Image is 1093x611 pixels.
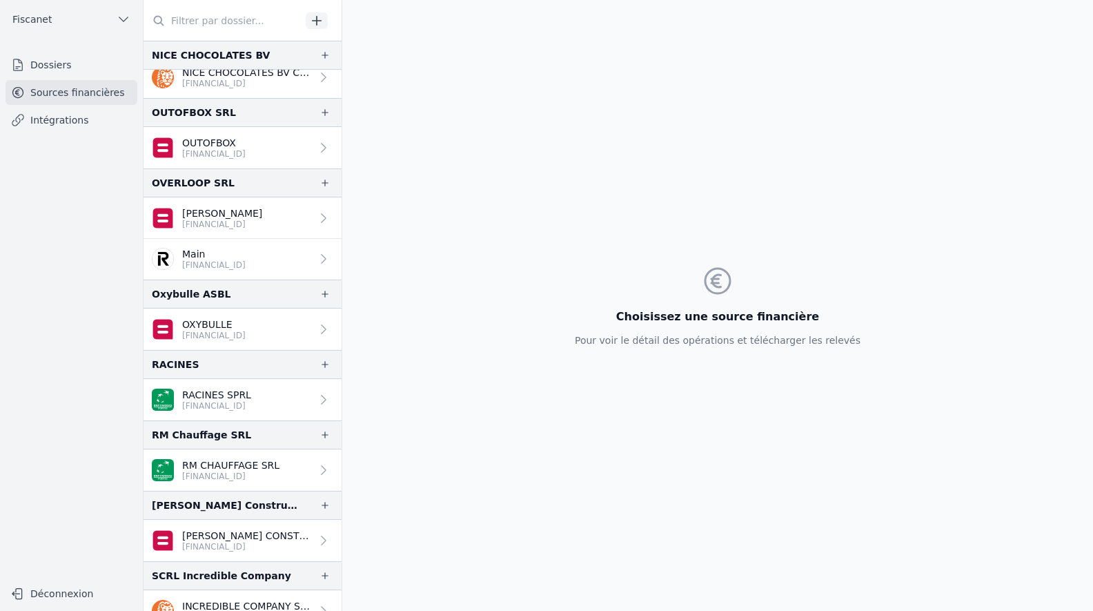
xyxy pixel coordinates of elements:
[182,148,246,159] p: [FINANCIAL_ID]
[182,388,251,402] p: RACINES SPRL
[6,80,137,105] a: Sources financières
[6,8,137,30] button: Fiscanet
[144,449,342,491] a: RM CHAUFFAGE SRL [FINANCIAL_ID]
[152,318,174,340] img: belfius.png
[182,66,311,79] p: NICE CHOCOLATES BV CREDIT CARDS
[182,400,251,411] p: [FINANCIAL_ID]
[152,137,174,159] img: belfius.png
[182,219,262,230] p: [FINANCIAL_ID]
[144,309,342,350] a: OXYBULLE [FINANCIAL_ID]
[182,529,311,543] p: [PERSON_NAME] CONSTRUCTION ET R
[182,260,246,271] p: [FINANCIAL_ID]
[144,520,342,561] a: [PERSON_NAME] CONSTRUCTION ET R [FINANCIAL_ID]
[6,52,137,77] a: Dossiers
[182,78,311,89] p: [FINANCIAL_ID]
[144,197,342,239] a: [PERSON_NAME] [FINANCIAL_ID]
[152,104,236,121] div: OUTOFBOX SRL
[144,127,342,168] a: OUTOFBOX [FINANCIAL_ID]
[182,206,262,220] p: [PERSON_NAME]
[575,333,860,347] p: Pour voir le détail des opérations et télécharger les relevés
[152,530,174,552] img: belfius.png
[144,8,301,33] input: Filtrer par dossier...
[152,459,174,481] img: BNP_BE_BUSINESS_GEBABEBB.png
[182,458,279,472] p: RM CHAUFFAGE SRL
[12,12,52,26] span: Fiscanet
[144,57,342,98] a: NICE CHOCOLATES BV CREDIT CARDS [FINANCIAL_ID]
[182,330,246,341] p: [FINANCIAL_ID]
[575,309,860,325] h3: Choisissez une source financière
[6,583,137,605] button: Déconnexion
[144,239,342,280] a: Main [FINANCIAL_ID]
[152,175,235,191] div: OVERLOOP SRL
[6,108,137,133] a: Intégrations
[152,356,199,373] div: RACINES
[182,541,311,552] p: [FINANCIAL_ID]
[182,318,246,331] p: OXYBULLE
[152,286,231,302] div: Oxybulle ASBL
[144,379,342,420] a: RACINES SPRL [FINANCIAL_ID]
[182,136,246,150] p: OUTOFBOX
[152,568,291,584] div: SCRL Incredible Company
[182,247,246,261] p: Main
[152,248,174,270] img: revolut.png
[182,471,279,482] p: [FINANCIAL_ID]
[152,389,174,411] img: BNP_BE_BUSINESS_GEBABEBB.png
[152,207,174,229] img: belfius-1.png
[152,427,251,443] div: RM Chauffage SRL
[152,47,270,64] div: NICE CHOCOLATES BV
[152,66,174,88] img: ing.png
[152,497,297,514] div: [PERSON_NAME] Construction et Rénovation SRL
